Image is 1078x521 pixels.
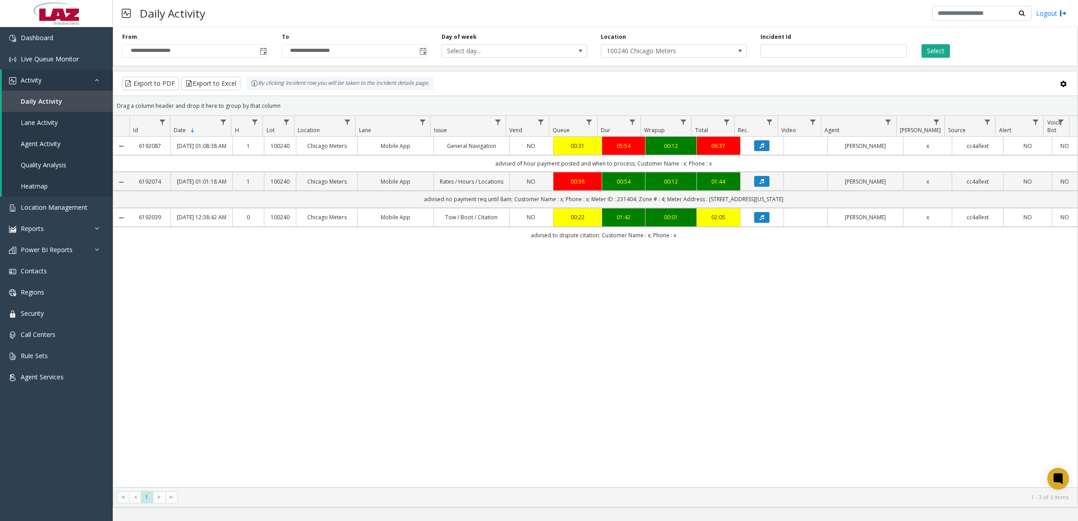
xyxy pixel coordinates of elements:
span: Page 1 [141,491,153,503]
span: NO [527,213,535,221]
span: Dashboard [21,33,53,42]
span: Location [298,126,320,134]
a: NO [1058,213,1072,221]
button: Export to PDF [122,77,179,90]
a: Chicago Meters [302,142,352,150]
td: advised of hour payment posted and when to process; Customer Name : x; Phone : x [129,155,1078,172]
div: 01:42 [608,213,640,221]
div: 00:38 [559,177,596,186]
img: infoIcon.svg [251,80,258,87]
span: Lane Activity [21,118,58,127]
span: Reports [21,224,44,233]
a: 00:12 [651,142,691,150]
kendo-pager-info: 1 - 3 of 3 items [183,493,1069,501]
span: Toggle popup [418,45,428,57]
a: General Navigation [439,142,504,150]
span: Daily Activity [21,97,62,106]
a: NO [515,177,548,186]
a: Id Filter Menu [156,116,168,128]
a: 00:12 [651,177,691,186]
span: NO [527,178,535,185]
a: Rec. Filter Menu [764,116,776,128]
a: 1 [238,177,259,186]
span: Agent Activity [21,139,60,148]
a: [PERSON_NAME] [833,213,898,221]
div: Data table [113,116,1078,487]
label: Incident Id [760,33,791,41]
div: By clicking Incident row you will be taken to the incident details page. [246,77,434,90]
span: Lane [359,126,371,134]
a: 00:01 [651,213,691,221]
span: Queue [553,126,570,134]
a: 05:54 [608,142,640,150]
span: Regions [21,288,44,296]
a: Source Filter Menu [981,116,993,128]
img: 'icon' [9,77,16,84]
span: Activity [21,76,41,84]
span: Call Centers [21,330,55,339]
a: Mobile App [363,142,428,150]
a: Quality Analysis [2,154,113,175]
span: Lot [267,126,275,134]
span: Location Management [21,203,88,212]
label: To [282,33,289,41]
a: [PERSON_NAME] [833,177,898,186]
a: [PERSON_NAME] [833,142,898,150]
img: 'icon' [9,289,16,296]
a: NO [1058,177,1072,186]
a: 00:54 [608,177,640,186]
a: Chicago Meters [302,213,352,221]
span: Live Queue Monitor [21,55,79,63]
a: cc4allext [958,142,998,150]
a: NO [1009,213,1046,221]
a: Collapse Details [113,179,129,186]
a: Wrapup Filter Menu [677,116,689,128]
span: Date [174,126,186,134]
a: Rates / Hours / Locations [439,177,504,186]
a: Daily Activity [2,91,113,112]
a: Alert Filter Menu [1029,116,1041,128]
img: 'icon' [9,310,16,318]
a: Lot Filter Menu [280,116,292,128]
a: 01:44 [702,177,735,186]
a: Parker Filter Menu [931,116,943,128]
span: Dur [601,126,610,134]
a: Logout [1036,9,1067,18]
a: [DATE] 01:08:38 AM [176,142,226,150]
span: Voice Bot [1047,119,1061,134]
button: Select [921,44,950,58]
div: 06:37 [702,142,735,150]
span: NO [527,142,535,150]
a: x [909,213,946,221]
a: Chicago Meters [302,177,352,186]
a: 100240 [270,142,290,150]
a: Heatmap [2,175,113,197]
img: 'icon' [9,332,16,339]
a: 100240 [270,177,290,186]
a: Collapse Details [113,214,129,221]
span: 100240 Chicago Meters [601,45,717,57]
span: Id [133,126,138,134]
a: Date Filter Menu [217,116,229,128]
span: Alert [999,126,1011,134]
a: [DATE] 01:01:18 AM [176,177,226,186]
a: cc4allext [958,177,998,186]
a: Activity [2,69,113,91]
a: Total Filter Menu [720,116,732,128]
span: Total [695,126,708,134]
a: cc4allext [958,213,998,221]
span: [PERSON_NAME] [900,126,941,134]
div: Drag a column header and drop it here to group by that column [113,98,1078,114]
img: 'icon' [9,374,16,381]
span: Toggle popup [258,45,268,57]
a: Lane Filter Menu [416,116,428,128]
a: Vend Filter Menu [535,116,547,128]
img: 'icon' [9,247,16,254]
a: 1 [238,142,259,150]
a: 02:05 [702,213,735,221]
a: 00:31 [559,142,596,150]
